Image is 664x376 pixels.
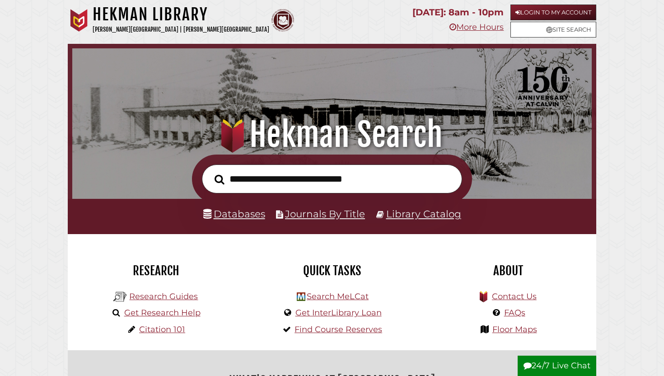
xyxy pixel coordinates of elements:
[203,208,265,220] a: Databases
[210,172,229,187] button: Search
[510,22,596,38] a: Site Search
[295,308,382,318] a: Get InterLibrary Loan
[93,5,269,24] h1: Hekman Library
[307,291,369,301] a: Search MeLCat
[68,9,90,32] img: Calvin University
[504,308,525,318] a: FAQs
[427,263,589,278] h2: About
[412,5,504,20] p: [DATE]: 8am - 10pm
[82,115,582,155] h1: Hekman Search
[271,9,294,32] img: Calvin Theological Seminary
[510,5,596,20] a: Login to My Account
[113,290,127,304] img: Hekman Library Logo
[492,291,537,301] a: Contact Us
[215,174,224,185] i: Search
[251,263,413,278] h2: Quick Tasks
[129,291,198,301] a: Research Guides
[449,22,504,32] a: More Hours
[492,324,537,334] a: Floor Maps
[295,324,382,334] a: Find Course Reserves
[297,292,305,301] img: Hekman Library Logo
[139,324,185,334] a: Citation 101
[285,208,365,220] a: Journals By Title
[75,263,237,278] h2: Research
[386,208,461,220] a: Library Catalog
[124,308,201,318] a: Get Research Help
[93,24,269,35] p: [PERSON_NAME][GEOGRAPHIC_DATA] | [PERSON_NAME][GEOGRAPHIC_DATA]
